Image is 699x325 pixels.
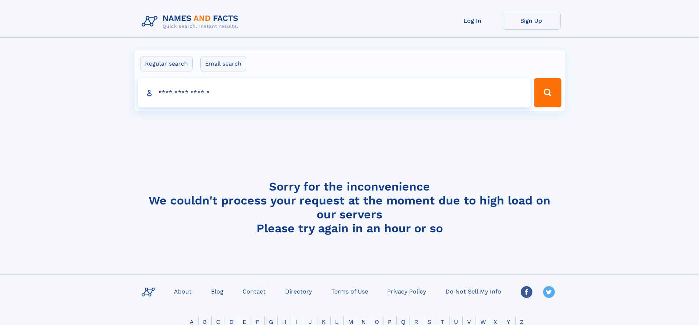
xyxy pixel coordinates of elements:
a: Directory [282,286,315,296]
h4: Sorry for the inconvenience We couldn't process your request at the moment due to high load on ou... [139,180,561,235]
label: Email search [200,56,246,71]
a: Do Not Sell My Info [443,286,504,296]
a: Terms of Use [328,286,371,296]
img: Facebook [521,286,532,298]
a: Sign Up [502,12,561,30]
a: Blog [208,286,226,296]
img: Twitter [543,286,555,298]
a: Contact [240,286,269,296]
label: Regular search [140,56,193,71]
img: Logo Names and Facts [139,12,244,32]
a: Log In [443,12,502,30]
button: Search Button [534,78,561,107]
a: About [171,286,194,296]
a: Privacy Policy [384,286,429,296]
input: search input [138,78,531,107]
